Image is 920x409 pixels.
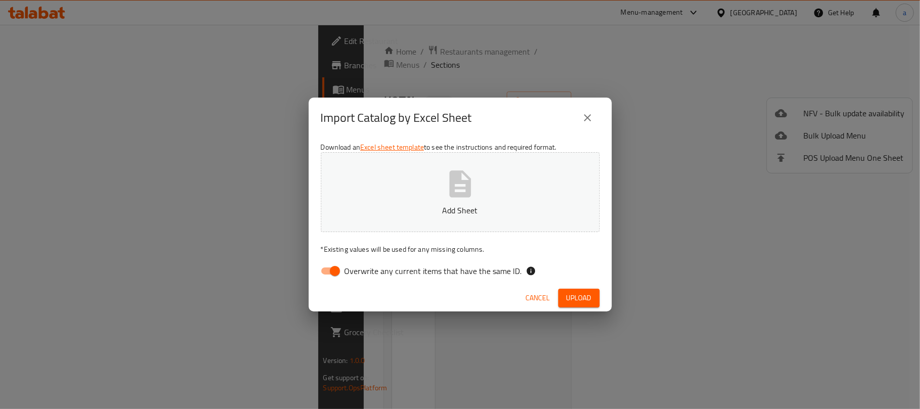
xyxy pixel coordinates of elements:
button: Add Sheet [321,152,600,232]
button: Upload [558,289,600,307]
div: Download an to see the instructions and required format. [309,138,612,285]
a: Excel sheet template [360,141,424,154]
p: Add Sheet [336,204,584,216]
button: close [575,106,600,130]
p: Existing values will be used for any missing columns. [321,244,600,254]
span: Cancel [526,292,550,304]
button: Cancel [522,289,554,307]
svg: If the overwrite option isn't selected, then the items that match an existing ID will be ignored ... [526,266,536,276]
h2: Import Catalog by Excel Sheet [321,110,472,126]
span: Overwrite any current items that have the same ID. [345,265,522,277]
span: Upload [566,292,592,304]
